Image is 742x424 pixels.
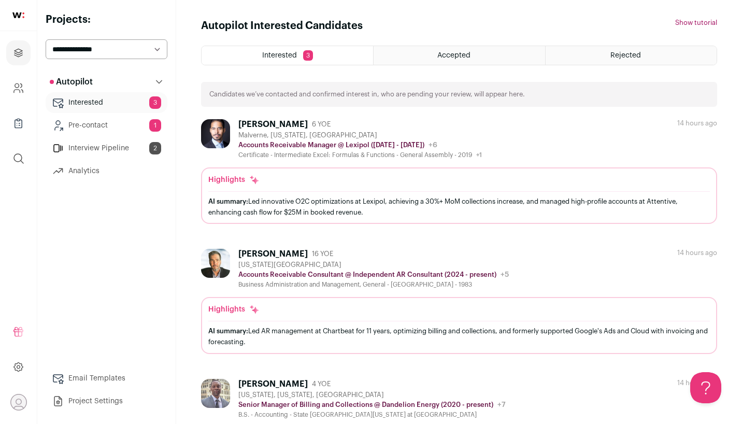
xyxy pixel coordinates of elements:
[46,92,167,113] a: Interested3
[208,326,710,347] div: Led AR management at Chartbeat for 11 years, optimizing billing and collections, and formerly sup...
[238,151,482,159] div: Certificate - Intermediate Excel: Formulas & Functions - General Assembly - 2019
[429,142,437,149] span: +6
[149,96,161,109] span: 3
[312,120,331,129] span: 6 YOE
[201,119,230,148] img: 809fadc5d5e8eb4e2de5b083437cc54d1336ee02e0cd28d7caccf3e7d7737f17.jpg
[149,142,161,154] span: 2
[12,12,24,18] img: wellfound-shorthand-0d5821cbd27db2630d0214b213865d53afaa358527fdda9d0ea32b1df1b89c2c.svg
[149,119,161,132] span: 1
[208,304,260,315] div: Highlights
[208,175,260,185] div: Highlights
[546,46,717,65] a: Rejected
[201,379,230,408] img: b6a67fbcfafee5837ad9f363c1170be8556f53735de2670efc61af3133676fad.jpg
[46,72,167,92] button: Autopilot
[238,411,506,419] div: B.S. - Accounting - State [GEOGRAPHIC_DATA][US_STATE] at [GEOGRAPHIC_DATA]
[238,391,506,399] div: [US_STATE], [US_STATE], [GEOGRAPHIC_DATA]
[201,249,717,354] a: [PERSON_NAME] 16 YOE [US_STATE][GEOGRAPHIC_DATA] Accounts Receivable Consultant @ Independent AR ...
[262,52,297,59] span: Interested
[208,196,710,218] div: Led innovative O2C optimizations at Lexipol, achieving a 30%+ MoM collections increase, and manag...
[238,141,424,149] p: Accounts Receivable Manager @ Lexipol ([DATE] - [DATE])
[238,261,509,269] div: [US_STATE][GEOGRAPHIC_DATA]
[201,119,717,224] a: [PERSON_NAME] 6 YOE Malverne, [US_STATE], [GEOGRAPHIC_DATA] Accounts Receivable Manager @ Lexipol...
[312,380,331,388] span: 4 YOE
[46,161,167,181] a: Analytics
[10,394,27,411] button: Open dropdown
[46,391,167,412] a: Project Settings
[46,12,167,27] h2: Projects:
[209,90,525,98] p: Candidates we’ve contacted and confirmed interest in, who are pending your review, will appear here.
[437,52,470,59] span: Accepted
[677,249,717,257] div: 14 hours ago
[238,280,509,289] div: Business Administration and Management, General - [GEOGRAPHIC_DATA] - 1983
[46,115,167,136] a: Pre-contact1
[675,19,717,27] button: Show tutorial
[6,76,31,101] a: Company and ATS Settings
[312,250,333,258] span: 16 YOE
[610,52,641,59] span: Rejected
[677,119,717,128] div: 14 hours ago
[238,131,482,139] div: Malverne, [US_STATE], [GEOGRAPHIC_DATA]
[201,19,363,33] h1: Autopilot Interested Candidates
[238,119,308,130] div: [PERSON_NAME]
[6,111,31,136] a: Company Lists
[6,40,31,65] a: Projects
[238,401,493,409] p: Senior Manager of Billing and Collections @ Dandelion Energy (2020 - present)
[208,198,248,205] span: AI summary:
[238,271,496,279] p: Accounts Receivable Consultant @ Independent AR Consultant (2024 - present)
[677,379,717,387] div: 14 hours ago
[208,328,248,334] span: AI summary:
[476,152,482,158] span: +1
[501,271,509,278] span: +5
[238,379,308,389] div: [PERSON_NAME]
[303,50,313,61] span: 3
[46,138,167,159] a: Interview Pipeline2
[497,401,506,408] span: +7
[201,249,230,278] img: b783e10e43cb09b0acd0bb76b4923a137bfd9cc39d4abf8d09643619374234b5.jpg
[238,249,308,259] div: [PERSON_NAME]
[46,368,167,389] a: Email Templates
[690,372,721,403] iframe: Toggle Customer Support
[50,76,93,88] p: Autopilot
[374,46,545,65] a: Accepted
